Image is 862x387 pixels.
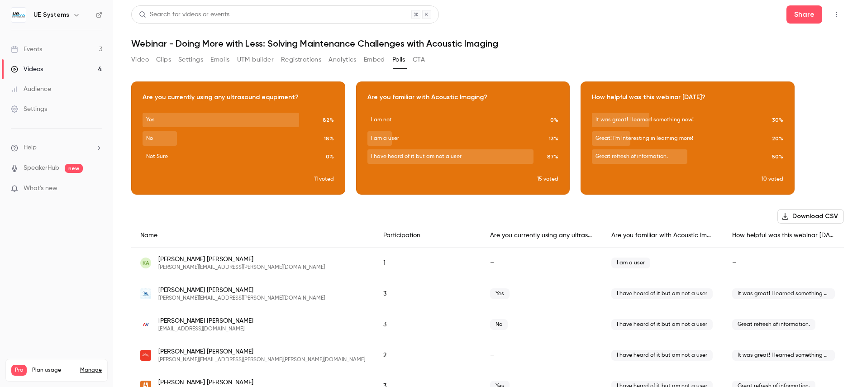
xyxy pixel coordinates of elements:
div: Settings [11,105,47,114]
div: – [481,340,602,371]
img: UE Systems [11,8,26,22]
li: help-dropdown-opener [11,143,102,153]
span: [PERSON_NAME] [PERSON_NAME] [158,286,325,295]
p: Download image [212,143,264,152]
span: No [490,319,508,330]
div: Events [11,45,42,54]
span: [PERSON_NAME][EMAIL_ADDRESS][PERSON_NAME][DOMAIN_NAME] [158,264,325,271]
img: lilly.com [140,350,151,361]
span: Help [24,143,37,153]
span: Great refresh of information. [732,319,815,330]
span: 4 [86,377,89,382]
button: CTA [413,53,425,67]
button: Embed [364,53,385,67]
span: Plan usage [32,367,75,374]
button: UTM builder [237,53,274,67]
div: Videos [11,65,43,74]
div: michael.barnes@inl.gov [131,278,844,309]
span: [PERSON_NAME] [PERSON_NAME] [158,378,253,387]
p: / 150 [86,376,102,384]
button: Download CSV [777,209,844,224]
p: Download image [437,143,489,152]
img: inl.gov [140,288,151,299]
span: KA [143,259,149,267]
h1: Webinar - Doing More with Less: Solving Maintenance Challenges with Acoustic Imaging [131,38,844,49]
span: [PERSON_NAME][EMAIL_ADDRESS][PERSON_NAME][DOMAIN_NAME] [158,295,325,302]
a: Manage [80,367,102,374]
div: 2 [374,340,481,371]
span: new [65,164,83,173]
span: It was great! I learned something new! [732,350,835,361]
div: – [723,248,844,279]
div: Are you currently using any ultrasound equpiment? [481,224,602,248]
p: Videos [11,376,29,384]
p: Download image [662,143,713,152]
div: 1 [374,248,481,279]
img: duraventgroup.com [140,319,151,330]
div: Search for videos or events [139,10,229,19]
button: Registrations [281,53,321,67]
span: [PERSON_NAME] [PERSON_NAME] [158,255,325,264]
span: [PERSON_NAME][EMAIL_ADDRESS][PERSON_NAME][PERSON_NAME][DOMAIN_NAME] [158,356,365,363]
button: Emails [210,53,229,67]
span: [PERSON_NAME] [PERSON_NAME] [158,347,365,356]
span: Pro [11,365,27,376]
button: Polls [392,53,405,67]
span: [PERSON_NAME] [PERSON_NAME] [158,316,253,325]
div: – [481,248,602,279]
div: Audience [11,85,51,94]
div: 3 [374,309,481,340]
button: Share [786,5,822,24]
span: What's new [24,184,57,193]
div: kyle.allen@ipaper.com [131,248,844,279]
span: I have heard of it but am not a user [611,288,713,299]
div: Name [131,224,374,248]
button: Settings [178,53,203,67]
div: 3 [374,278,481,309]
span: I have heard of it but am not a user [611,350,713,361]
span: It was great! I learned something new! [732,288,835,299]
a: SpeakerHub [24,163,59,173]
span: Yes [490,288,510,299]
button: Analytics [329,53,357,67]
h6: UE Systems [33,10,69,19]
div: Participation [374,224,481,248]
div: Are you familiar with Acoustic Imaging? [602,224,723,248]
span: I am a user [611,258,650,268]
div: jcathey@duraventgroup.com [131,309,844,340]
button: Clips [156,53,171,67]
button: Top Bar Actions [829,7,844,22]
span: I have heard of it but am not a user [611,319,713,330]
button: Video [131,53,149,67]
span: [EMAIL_ADDRESS][DOMAIN_NAME] [158,325,253,333]
div: jeremy.crum@lilly.com [131,340,844,371]
div: How helpful was this webinar [DATE]? [723,224,844,248]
